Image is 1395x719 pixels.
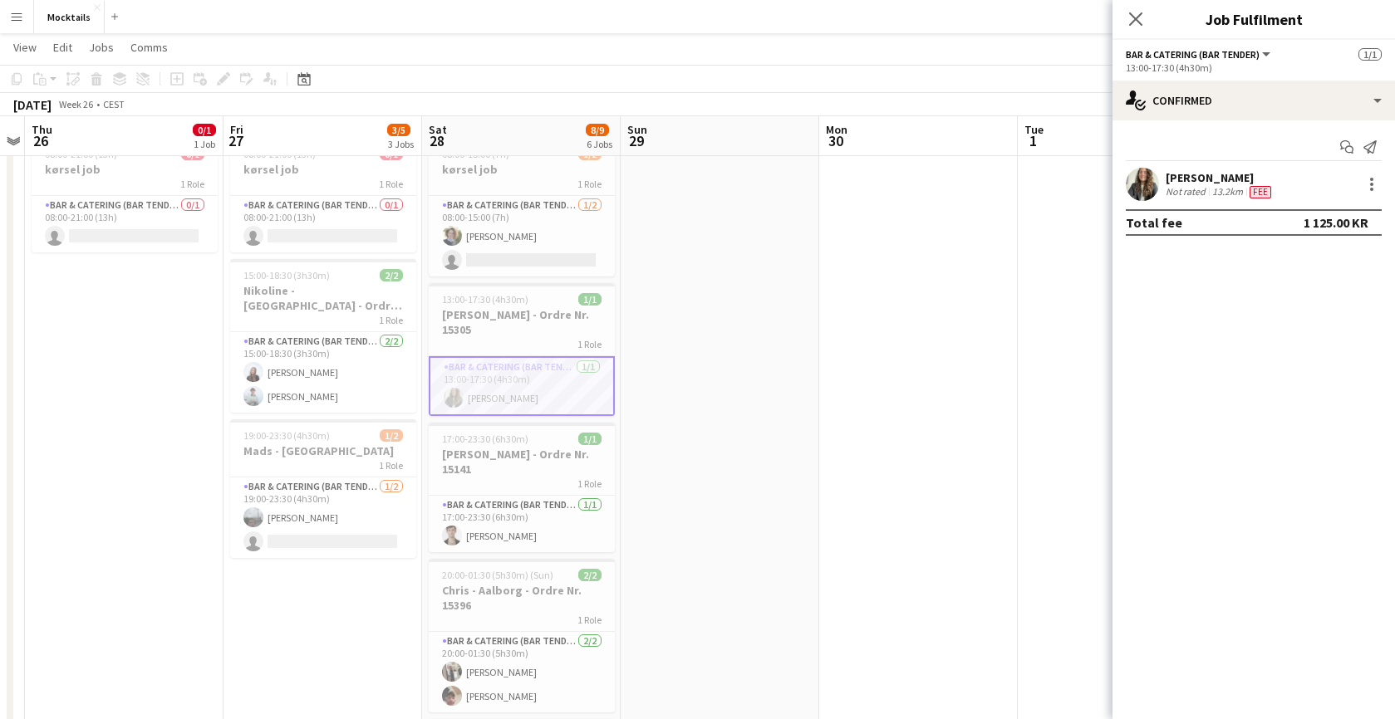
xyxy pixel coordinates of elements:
span: 1/1 [578,433,602,445]
span: 20:00-01:30 (5h30m) (Sun) [442,569,553,581]
span: Comms [130,40,168,55]
span: Fri [230,122,243,137]
span: 26 [29,131,52,150]
span: Week 26 [55,98,96,110]
app-job-card: 08:00-15:00 (7h)1/2kørsel job1 RoleBar & Catering (Bar Tender)1/208:00-15:00 (7h)[PERSON_NAME] [429,138,615,276]
app-card-role: Bar & Catering (Bar Tender)1/113:00-17:30 (4h30m)[PERSON_NAME] [429,356,615,416]
app-job-card: 08:00-21:00 (13h)0/1kørsel job1 RoleBar & Catering (Bar Tender)0/108:00-21:00 (13h) [230,138,416,252]
span: 17:00-23:30 (6h30m) [442,433,528,445]
span: Jobs [89,40,114,55]
span: 1/1 [578,293,602,306]
a: View [7,37,43,58]
span: Sat [429,122,447,137]
span: 8/9 [586,124,609,136]
span: Mon [826,122,847,137]
app-card-role: Bar & Catering (Bar Tender)1/208:00-15:00 (7h)[PERSON_NAME] [429,196,615,276]
app-job-card: 13:00-17:30 (4h30m)1/1[PERSON_NAME] - Ordre Nr. 153051 RoleBar & Catering (Bar Tender)1/113:00-17... [429,283,615,416]
span: Tue [1024,122,1044,137]
h3: [PERSON_NAME] - Ordre Nr. 15305 [429,307,615,337]
div: 1 Job [194,138,215,150]
div: Not rated [1166,185,1209,198]
app-card-role: Bar & Catering (Bar Tender)1/219:00-23:30 (4h30m)[PERSON_NAME] [230,477,416,558]
div: Crew has different fees then in role [1246,185,1275,198]
span: 28 [426,131,447,150]
h3: Job Fulfilment [1113,8,1395,30]
div: 1 125.00 KR [1304,214,1368,231]
h3: Chris - Aalborg - Ordre Nr. 15396 [429,583,615,613]
span: 1 Role [577,178,602,190]
span: 1 Role [577,614,602,626]
app-job-card: 15:00-18:30 (3h30m)2/2Nikoline - [GEOGRAPHIC_DATA] - Ordre Nr. 151301 RoleBar & Catering (Bar Ten... [230,259,416,413]
span: 1 [1022,131,1044,150]
span: 2/2 [380,269,403,281]
app-job-card: 17:00-23:30 (6h30m)1/1[PERSON_NAME] - Ordre Nr. 151411 RoleBar & Catering (Bar Tender)1/117:00-23... [429,423,615,552]
span: View [13,40,37,55]
span: 3/5 [387,124,410,136]
app-job-card: 19:00-23:30 (4h30m)1/2Mads - [GEOGRAPHIC_DATA]1 RoleBar & Catering (Bar Tender)1/219:00-23:30 (4h... [230,419,416,558]
div: [DATE] [13,96,52,113]
span: 30 [823,131,847,150]
div: 6 Jobs [587,138,612,150]
span: Fee [1250,186,1271,198]
span: 1/1 [1358,48,1382,61]
h3: kørsel job [429,162,615,177]
app-card-role: Bar & Catering (Bar Tender)2/220:00-01:30 (5h30m)[PERSON_NAME][PERSON_NAME] [429,632,615,712]
div: 13.2km [1209,185,1246,198]
span: 1 Role [577,477,602,490]
div: 13:00-17:30 (4h30m) [1126,61,1382,74]
app-card-role: Bar & Catering (Bar Tender)1/117:00-23:30 (6h30m)[PERSON_NAME] [429,496,615,552]
app-card-role: Bar & Catering (Bar Tender)2/215:00-18:30 (3h30m)[PERSON_NAME][PERSON_NAME] [230,332,416,413]
span: 1 Role [379,178,403,190]
span: 1 Role [379,314,403,326]
span: Thu [32,122,52,137]
span: 1 Role [379,459,403,472]
a: Edit [47,37,79,58]
span: 0/1 [193,124,216,136]
button: Mocktails [34,1,105,33]
span: 19:00-23:30 (4h30m) [243,429,330,442]
span: 27 [228,131,243,150]
span: 13:00-17:30 (4h30m) [442,293,528,306]
span: 1/2 [380,429,403,442]
div: 3 Jobs [388,138,414,150]
span: Bar & Catering (Bar Tender) [1126,48,1260,61]
div: [PERSON_NAME] [1166,170,1275,185]
span: 2/2 [578,569,602,581]
span: 1 Role [180,178,204,190]
span: 15:00-18:30 (3h30m) [243,269,330,281]
span: Edit [53,40,72,55]
a: Jobs [82,37,120,58]
h3: Nikoline - [GEOGRAPHIC_DATA] - Ordre Nr. 15130 [230,283,416,313]
div: Confirmed [1113,81,1395,120]
app-job-card: 20:00-01:30 (5h30m) (Sun)2/2Chris - Aalborg - Ordre Nr. 153961 RoleBar & Catering (Bar Tender)2/2... [429,559,615,712]
span: 29 [625,131,647,150]
span: 1 Role [577,338,602,350]
h3: Mads - [GEOGRAPHIC_DATA] [230,443,416,458]
app-card-role: Bar & Catering (Bar Tender)0/108:00-21:00 (13h) [230,196,416,252]
app-card-role: Bar & Catering (Bar Tender)0/108:00-21:00 (13h) [32,196,218,252]
a: Comms [124,37,174,58]
button: Bar & Catering (Bar Tender) [1126,48,1273,61]
app-job-card: 08:00-21:00 (13h)0/1kørsel job1 RoleBar & Catering (Bar Tender)0/108:00-21:00 (13h) [32,138,218,252]
h3: kørsel job [32,162,218,177]
span: Sun [627,122,647,137]
div: CEST [103,98,125,110]
h3: [PERSON_NAME] - Ordre Nr. 15141 [429,447,615,477]
h3: kørsel job [230,162,416,177]
div: Total fee [1126,214,1182,231]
